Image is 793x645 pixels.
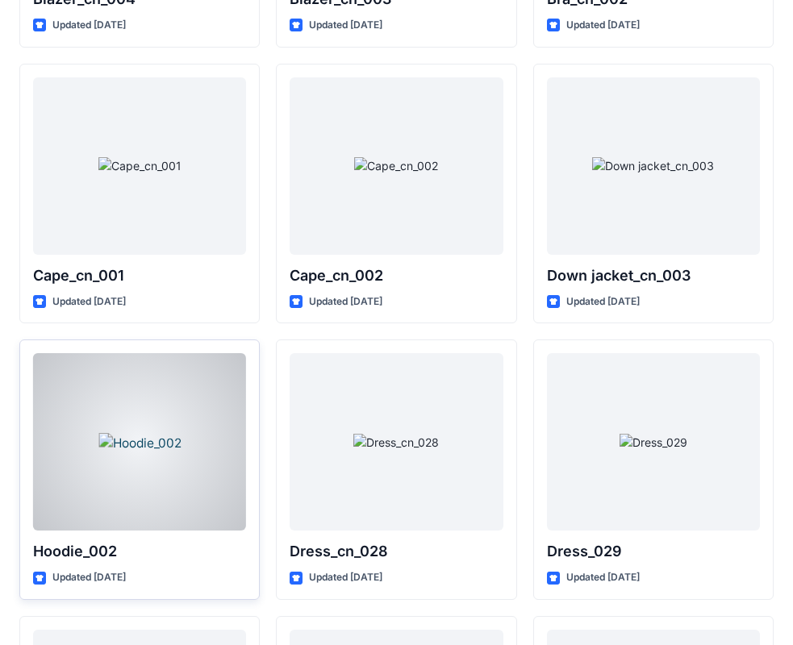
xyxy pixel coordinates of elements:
a: Hoodie_002 [33,353,246,531]
p: Cape_cn_002 [290,264,503,287]
p: Updated [DATE] [309,569,382,586]
a: Down jacket_cn_003 [547,77,760,255]
p: Updated [DATE] [566,17,640,34]
p: Updated [DATE] [52,293,126,310]
p: Hoodie_002 [33,540,246,563]
p: Cape_cn_001 [33,264,246,287]
p: Updated [DATE] [566,569,640,586]
p: Updated [DATE] [52,17,126,34]
a: Dress_029 [547,353,760,531]
a: Dress_cn_028 [290,353,503,531]
p: Updated [DATE] [566,293,640,310]
p: Dress_029 [547,540,760,563]
p: Down jacket_cn_003 [547,264,760,287]
p: Dress_cn_028 [290,540,503,563]
p: Updated [DATE] [52,569,126,586]
p: Updated [DATE] [309,293,382,310]
a: Cape_cn_001 [33,77,246,255]
a: Cape_cn_002 [290,77,503,255]
p: Updated [DATE] [309,17,382,34]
